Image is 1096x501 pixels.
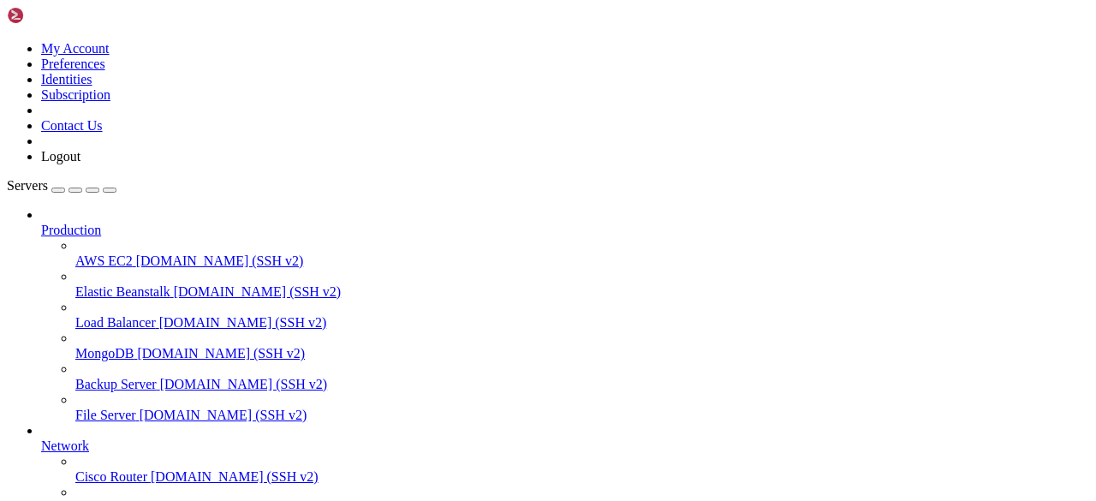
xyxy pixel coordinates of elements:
[75,253,1089,269] a: AWS EC2 [DOMAIN_NAME] (SSH v2)
[75,331,1089,361] li: MongoDB [DOMAIN_NAME] (SSH v2)
[75,253,133,268] span: AWS EC2
[41,57,105,71] a: Preferences
[75,315,156,330] span: Load Balancer
[75,315,1089,331] a: Load Balancer [DOMAIN_NAME] (SSH v2)
[174,284,342,299] span: [DOMAIN_NAME] (SSH v2)
[75,377,1089,392] a: Backup Server [DOMAIN_NAME] (SSH v2)
[75,454,1089,485] li: Cisco Router [DOMAIN_NAME] (SSH v2)
[75,408,1089,423] a: File Server [DOMAIN_NAME] (SSH v2)
[75,469,147,484] span: Cisco Router
[75,346,1089,361] a: MongoDB [DOMAIN_NAME] (SSH v2)
[75,392,1089,423] li: File Server [DOMAIN_NAME] (SSH v2)
[41,207,1089,423] li: Production
[140,408,307,422] span: [DOMAIN_NAME] (SSH v2)
[7,178,48,193] span: Servers
[7,178,116,193] a: Servers
[75,300,1089,331] li: Load Balancer [DOMAIN_NAME] (SSH v2)
[41,223,101,237] span: Production
[41,87,110,102] a: Subscription
[160,377,328,391] span: [DOMAIN_NAME] (SSH v2)
[7,7,105,24] img: Shellngn
[75,238,1089,269] li: AWS EC2 [DOMAIN_NAME] (SSH v2)
[41,438,1089,454] a: Network
[75,377,157,391] span: Backup Server
[75,408,136,422] span: File Server
[75,284,1089,300] a: Elastic Beanstalk [DOMAIN_NAME] (SSH v2)
[159,315,327,330] span: [DOMAIN_NAME] (SSH v2)
[75,469,1089,485] a: Cisco Router [DOMAIN_NAME] (SSH v2)
[41,41,110,56] a: My Account
[136,253,304,268] span: [DOMAIN_NAME] (SSH v2)
[75,346,134,361] span: MongoDB
[41,149,80,164] a: Logout
[75,284,170,299] span: Elastic Beanstalk
[41,223,1089,238] a: Production
[75,361,1089,392] li: Backup Server [DOMAIN_NAME] (SSH v2)
[41,72,92,86] a: Identities
[137,346,305,361] span: [DOMAIN_NAME] (SSH v2)
[151,469,319,484] span: [DOMAIN_NAME] (SSH v2)
[41,118,103,133] a: Contact Us
[41,438,89,453] span: Network
[75,269,1089,300] li: Elastic Beanstalk [DOMAIN_NAME] (SSH v2)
